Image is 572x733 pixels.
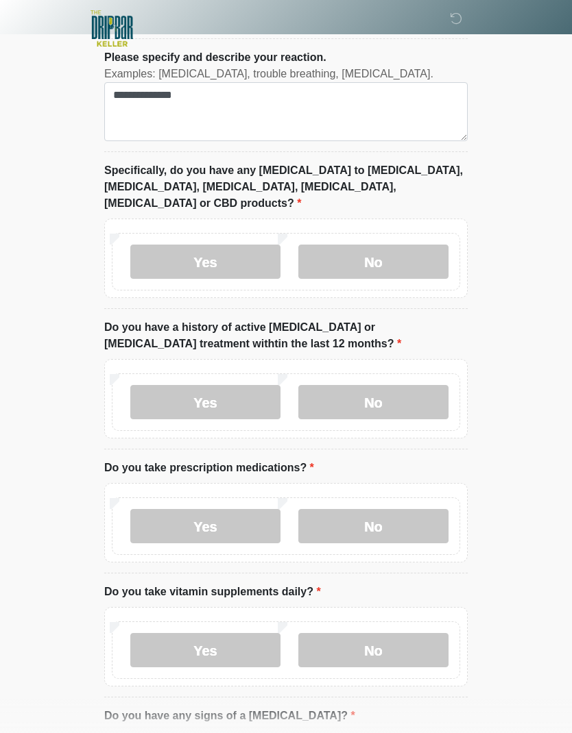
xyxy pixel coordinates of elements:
[104,49,326,66] label: Please specify and describe your reaction.
[104,66,468,82] div: Examples: [MEDICAL_DATA], trouble breathing, [MEDICAL_DATA].
[130,633,281,667] label: Yes
[104,319,468,352] label: Do you have a history of active [MEDICAL_DATA] or [MEDICAL_DATA] treatment withtin the last 12 mo...
[298,385,449,419] label: No
[130,385,281,419] label: Yes
[104,584,321,600] label: Do you take vitamin supplements daily?
[104,162,468,212] label: Specifically, do you have any [MEDICAL_DATA] to [MEDICAL_DATA], [MEDICAL_DATA], [MEDICAL_DATA], [...
[104,460,314,476] label: Do you take prescription medications?
[104,708,355,724] label: Do you have any signs of a [MEDICAL_DATA]?
[130,509,281,543] label: Yes
[91,10,133,47] img: The DRIPBaR - Keller Logo
[298,509,449,543] label: No
[298,633,449,667] label: No
[130,245,281,279] label: Yes
[298,245,449,279] label: No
